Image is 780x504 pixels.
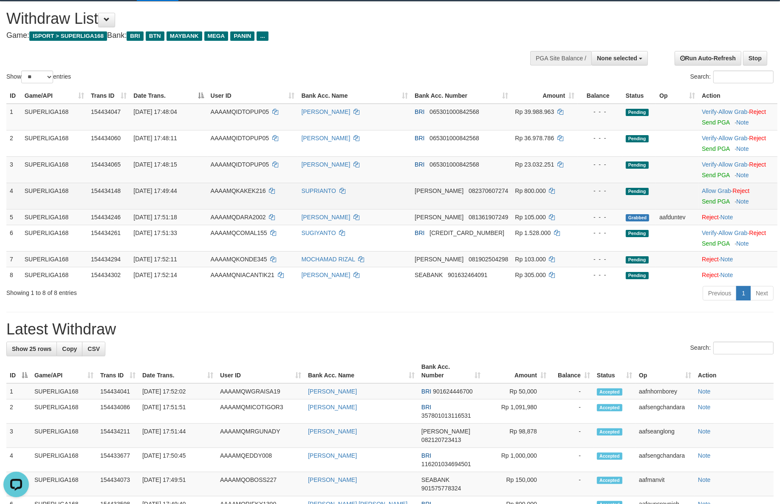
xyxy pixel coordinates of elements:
span: Pending [626,161,649,169]
th: Op: activate to sort column ascending [656,88,698,104]
a: SUGIYANTO [301,229,336,236]
input: Search: [713,71,774,83]
td: 2 [6,130,21,156]
a: Reject [749,161,766,168]
span: Copy 082370607274 to clipboard [469,187,508,194]
a: [PERSON_NAME] [308,452,357,459]
a: Verify [702,108,717,115]
span: 154434047 [91,108,121,115]
h4: Game: Bank: [6,31,512,40]
a: [PERSON_NAME] [308,428,357,435]
a: Allow Grab [718,161,747,168]
span: None selected [597,55,637,62]
th: Status: activate to sort column ascending [593,359,636,383]
span: Copy 082120723413 to clipboard [421,436,461,443]
td: Rp 150,000 [484,472,550,496]
span: AAAAMQKAKEK216 [211,187,266,194]
td: [DATE] 17:49:51 [139,472,217,496]
td: - [550,424,593,448]
th: Trans ID: activate to sort column ascending [97,359,139,383]
a: [PERSON_NAME] [301,135,350,142]
th: Trans ID: activate to sort column ascending [88,88,130,104]
span: Accepted [597,404,622,411]
td: SUPERLIGA168 [21,156,88,183]
th: ID: activate to sort column descending [6,359,31,383]
span: MEGA [204,31,229,41]
td: aafduntev [656,209,698,225]
a: Reject [749,108,766,115]
h1: Withdraw List [6,10,512,27]
span: Copy 081902504298 to clipboard [469,256,508,263]
span: [DATE] 17:51:33 [133,229,177,236]
div: - - - [581,160,619,169]
span: MAYBANK [167,31,202,41]
td: SUPERLIGA168 [31,472,97,496]
span: Copy 901575778324 to clipboard [421,485,461,492]
span: Rp 800.000 [515,187,545,194]
td: - [550,472,593,496]
td: aafsengchandara [636,399,695,424]
th: Game/API: activate to sort column ascending [21,88,88,104]
td: · [698,251,777,267]
td: SUPERLIGA168 [21,104,88,130]
td: aafmanvit [636,472,695,496]
td: · [698,183,777,209]
th: Game/API: activate to sort column ascending [31,359,97,383]
a: Verify [702,229,717,236]
span: SEABANK [421,476,449,483]
span: Pending [626,188,649,195]
span: BTN [146,31,164,41]
td: · [698,267,777,283]
th: Action [695,359,774,383]
span: BRI [127,31,143,41]
th: Date Trans.: activate to sort column descending [130,88,207,104]
span: 154434148 [91,187,121,194]
select: Showentries [21,71,53,83]
span: Rp 36.978.786 [515,135,554,142]
th: Amount: activate to sort column ascending [512,88,578,104]
a: Note [721,214,733,221]
td: SUPERLIGA168 [21,130,88,156]
td: Rp 1,091,980 [484,399,550,424]
input: Search: [713,342,774,354]
td: 154434086 [97,399,139,424]
td: · · [698,104,777,130]
a: Reject [702,256,719,263]
td: [DATE] 17:50:45 [139,448,217,472]
span: Copy 569901015855531 to clipboard [430,229,504,236]
span: AAAAMQIDTOPUP05 [211,108,269,115]
span: BRI [415,135,424,142]
span: Grabbed [626,214,650,221]
a: [PERSON_NAME] [308,388,357,395]
span: Pending [626,272,649,279]
td: Rp 50,000 [484,383,550,399]
span: Rp 305.000 [515,272,545,278]
td: - [550,383,593,399]
a: Send PGA [702,145,729,152]
span: PANIN [230,31,254,41]
a: Note [721,256,733,263]
a: Note [698,388,711,395]
span: BRI [421,452,431,459]
td: 8 [6,267,21,283]
th: Bank Acc. Name: activate to sort column ascending [305,359,418,383]
a: Next [750,286,774,300]
td: AAAAMQEDDY008 [217,448,305,472]
a: Previous [703,286,737,300]
td: AAAAMQWGRAISA19 [217,383,305,399]
th: User ID: activate to sort column ascending [207,88,298,104]
td: SUPERLIGA168 [31,383,97,399]
span: Pending [626,230,649,237]
td: aafsengchandara [636,448,695,472]
td: 5 [6,209,21,225]
label: Search: [690,342,774,354]
span: 154434294 [91,256,121,263]
span: [DATE] 17:52:14 [133,272,177,278]
td: · · [698,130,777,156]
span: BRI [421,388,431,395]
td: SUPERLIGA168 [21,183,88,209]
a: Allow Grab [702,187,731,194]
td: 4 [6,183,21,209]
span: AAAAMQKONDE345 [211,256,267,263]
td: 154434211 [97,424,139,448]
